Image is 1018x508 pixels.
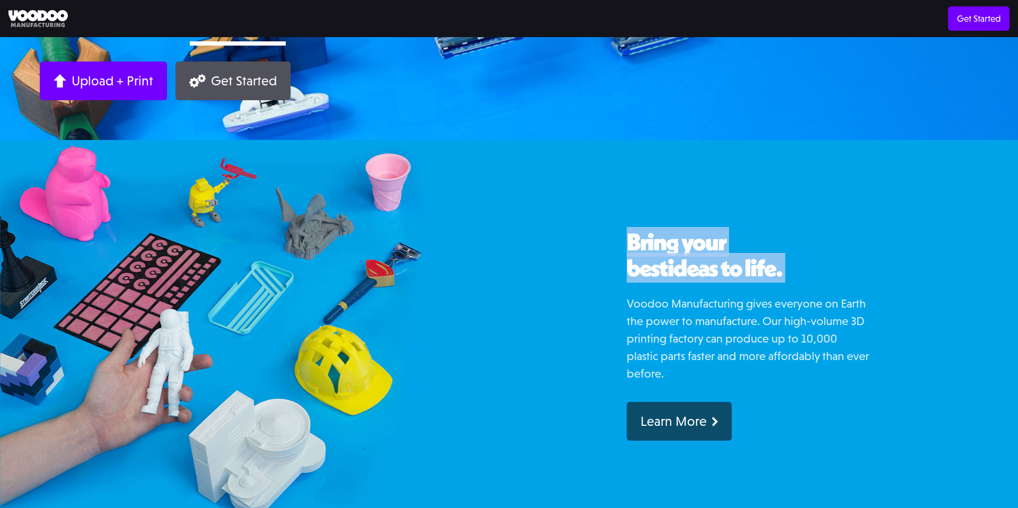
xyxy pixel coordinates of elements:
a: Learn More [627,402,732,441]
img: Voodoo Manufacturing logo [8,10,68,28]
img: Arrow up [54,74,66,87]
img: Gears [189,74,206,87]
p: Voodoo Manufacturing gives everyone on Earth the power to manufacture. Our high-volume 3D printin... [627,295,871,382]
a: Get Started [175,62,291,100]
span: ideas to life. [668,253,782,283]
div: Get Started [211,73,277,89]
div: Learn More [640,413,707,430]
a: Get Started [948,6,1010,31]
a: Upload + Print [40,62,167,100]
h2: Bring your best [627,229,871,282]
div: Upload + Print [72,73,153,89]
